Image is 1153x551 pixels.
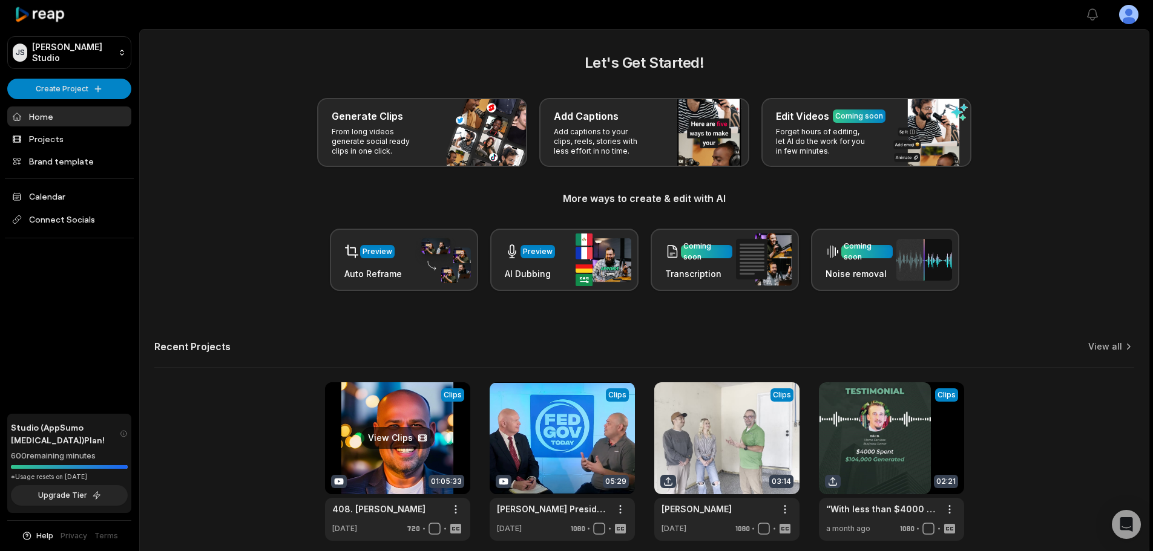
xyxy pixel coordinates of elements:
h3: Edit Videos [776,109,829,123]
img: noise_removal.png [896,239,952,281]
h3: Transcription [665,267,732,280]
a: Projects [7,129,131,149]
div: Coming soon [835,111,883,122]
div: 600 remaining minutes [11,450,128,462]
a: Calendar [7,186,131,206]
a: View all [1088,341,1122,353]
img: transcription.png [736,233,792,285]
div: JS [13,44,27,62]
a: “With less than $4000 marketing dollars spent, we are at $104,000 in sales!” [826,503,938,515]
h3: More ways to create & edit with AI [154,191,1134,206]
a: Home [7,106,131,126]
span: Connect Socials [7,209,131,230]
span: Help [36,530,53,541]
button: Create Project [7,79,131,99]
button: Upgrade Tier [11,485,128,506]
h3: Add Captions [554,109,619,123]
p: [PERSON_NAME] Studio [32,42,113,64]
div: Coming soon [683,241,730,262]
h3: AI Dubbing [505,267,555,280]
a: Privacy [61,530,87,541]
button: Help [21,530,53,541]
a: [PERSON_NAME] [662,503,732,515]
h2: Recent Projects [154,341,231,353]
img: auto_reframe.png [415,236,471,284]
p: Add captions to your clips, reels, stories with less effort in no time. [554,127,648,156]
div: Preview [363,246,392,257]
h3: Auto Reframe [344,267,402,280]
div: Open Intercom Messenger [1112,510,1141,539]
img: ai_dubbing.png [576,233,631,286]
p: Forget hours of editing, let AI do the work for you in few minutes. [776,127,870,156]
a: Terms [94,530,118,541]
div: *Usage resets on [DATE] [11,472,128,481]
h2: Let's Get Started! [154,52,1134,74]
h3: Noise removal [826,267,893,280]
div: Coming soon [844,241,890,262]
span: Studio (AppSumo [MEDICAL_DATA]) Plan! [11,421,120,446]
h3: Generate Clips [332,109,403,123]
a: Brand template [7,151,131,171]
a: 408. [PERSON_NAME] [332,503,425,515]
p: From long videos generate social ready clips in one click. [332,127,425,156]
div: Preview [523,246,553,257]
a: [PERSON_NAME] President at UberEther on Innovation in Government - TechNet Cyber [497,503,608,515]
